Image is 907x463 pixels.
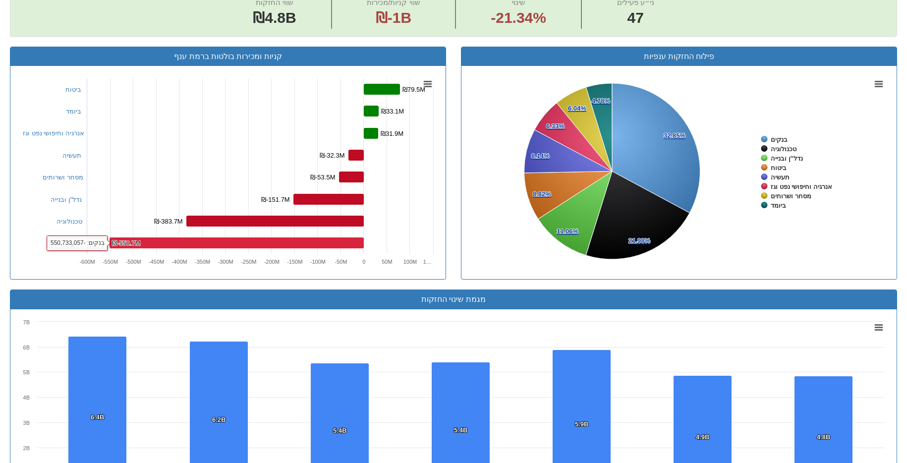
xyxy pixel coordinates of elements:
a: ביטוח [65,86,81,93]
text: 50M [382,259,392,265]
a: נדל"ן ובנייה [51,196,82,203]
h3: מגמת שינוי החזקות [18,295,889,304]
tspan: 21.98% [628,237,651,244]
text: -400M [172,259,187,265]
tspan: 4.78% [592,97,610,105]
text: 5B [23,369,30,375]
tspan: 11.06% [557,228,579,235]
tspan: ₪-383.7M [154,218,183,225]
a: מסחר ושרותים [43,174,83,181]
text: -250M [241,259,256,265]
h3: קניות ומכירות בולטות ברמת ענף [18,52,438,61]
text: 7B [23,319,30,325]
tspan: ₪-151.7M [261,196,290,203]
a: תעשיה [62,152,81,159]
tspan: 6.4B [91,413,104,421]
tspan: 8.82% [533,190,551,198]
tspan: ₪-53.5M [310,174,335,181]
text: -600M [79,259,95,265]
text: 6B [23,345,30,350]
tspan: תעשיה [771,174,790,181]
text: -100M [310,259,326,265]
tspan: 5.9B [575,420,588,428]
tspan: ₪79.5M [402,86,425,93]
tspan: 8.14% [531,152,550,160]
tspan: ₪-550.7M [112,239,141,247]
text: -300M [218,259,233,265]
text: 100M [403,259,417,265]
text: -550M [103,259,118,265]
tspan: אנרגיה וחיפושי נפט וגז [771,183,832,190]
span: ₪-1B [376,9,411,26]
tspan: 1… [423,259,432,265]
tspan: ביומד [771,202,786,209]
a: אנרגיה וחיפושי נפט וגז [23,129,84,137]
tspan: ₪31.9M [381,130,403,137]
tspan: 6.04% [568,105,586,112]
tspan: 5.4B [454,426,467,434]
tspan: בנקים [771,136,788,143]
tspan: ביטוח [771,164,787,172]
text: -350M [195,259,210,265]
text: -450M [149,259,164,265]
tspan: נדל"ן ובנייה [771,155,803,162]
tspan: 4.8B [817,433,830,441]
tspan: 6.33% [546,122,565,130]
a: בנקים [65,239,82,247]
a: ביומד [66,108,81,115]
text: 4B [23,395,30,401]
span: -21.34% [491,7,546,29]
tspan: ₪33.1M [381,108,404,115]
h3: פילוח החזקות ענפיות [469,52,889,61]
text: 3B [23,420,30,426]
text: -150M [287,259,302,265]
text: 2B [23,445,30,451]
text: -500M [125,259,141,265]
span: ₪4.8B [253,9,296,26]
tspan: טכנולוגיה [771,145,797,153]
a: טכנולוגיה [57,218,82,225]
tspan: ₪-32.3M [320,152,344,159]
tspan: 5.4B [333,427,346,434]
tspan: מסחר ושרותים [771,192,811,200]
tspan: 32.85% [664,132,686,139]
text: 0 [362,259,365,265]
text: -200M [264,259,280,265]
tspan: 6.2B [212,416,226,423]
tspan: 4.9B [696,433,709,441]
text: -50M [335,259,347,265]
span: 47 [617,7,654,29]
